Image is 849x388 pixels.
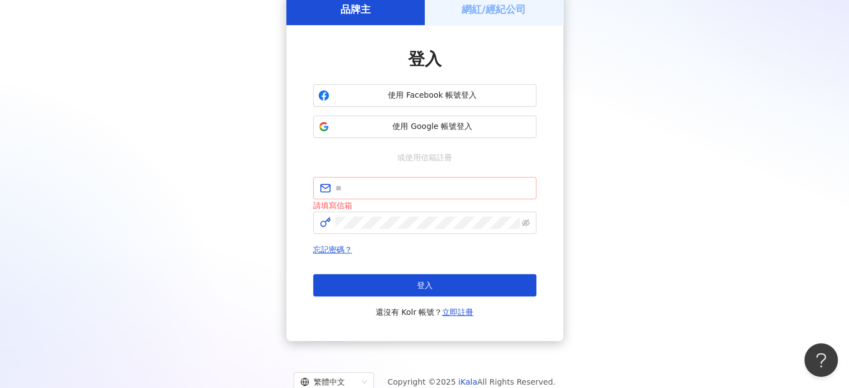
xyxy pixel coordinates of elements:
h5: 品牌主 [340,2,371,16]
span: 登入 [408,49,442,69]
span: 使用 Google 帳號登入 [334,121,531,132]
span: 還沒有 Kolr 帳號？ [376,305,474,319]
button: 使用 Facebook 帳號登入 [313,84,536,107]
span: eye-invisible [522,219,530,227]
iframe: Help Scout Beacon - Open [804,343,838,377]
span: 或使用信箱註冊 [390,151,460,164]
h5: 網紅/經紀公司 [462,2,526,16]
div: 請填寫信箱 [313,199,536,212]
a: 忘記密碼？ [313,245,352,254]
span: 登入 [417,281,433,290]
button: 使用 Google 帳號登入 [313,116,536,138]
a: 立即註冊 [442,308,473,317]
button: 登入 [313,274,536,296]
span: 使用 Facebook 帳號登入 [334,90,531,101]
a: iKala [458,377,477,386]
